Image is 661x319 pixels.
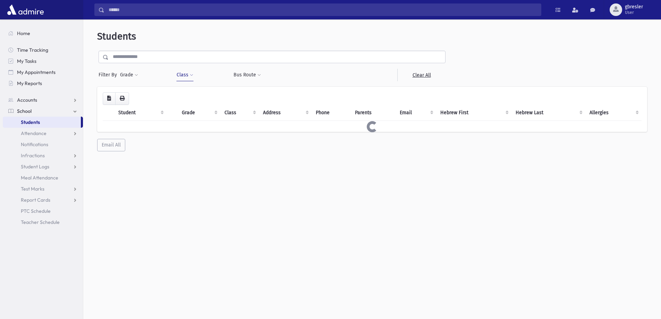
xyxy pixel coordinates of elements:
[3,28,83,39] a: Home
[312,105,351,121] th: Phone
[625,4,643,10] span: gbresler
[625,10,643,15] span: User
[3,56,83,67] a: My Tasks
[585,105,642,121] th: Allergies
[436,105,511,121] th: Hebrew First
[3,139,83,150] a: Notifications
[21,175,58,181] span: Meal Attendance
[115,92,129,105] button: Print
[21,152,45,159] span: Infractions
[21,119,40,125] span: Students
[21,130,46,136] span: Attendance
[3,44,83,56] a: Time Tracking
[17,108,32,114] span: School
[3,117,81,128] a: Students
[351,105,396,121] th: Parents
[17,47,48,53] span: Time Tracking
[3,106,83,117] a: School
[97,139,125,151] button: Email All
[21,186,44,192] span: Test Marks
[176,69,194,81] button: Class
[17,97,37,103] span: Accounts
[3,217,83,228] a: Teacher Schedule
[3,161,83,172] a: Student Logs
[396,105,436,121] th: Email
[3,194,83,205] a: Report Cards
[97,31,136,42] span: Students
[21,197,50,203] span: Report Cards
[397,69,446,81] a: Clear All
[3,94,83,106] a: Accounts
[17,69,56,75] span: My Appointments
[259,105,312,121] th: Address
[21,208,51,214] span: PTC Schedule
[21,219,60,225] span: Teacher Schedule
[178,105,220,121] th: Grade
[21,163,49,170] span: Student Logs
[220,105,259,121] th: Class
[3,183,83,194] a: Test Marks
[511,105,586,121] th: Hebrew Last
[3,67,83,78] a: My Appointments
[17,58,36,64] span: My Tasks
[104,3,541,16] input: Search
[233,69,261,81] button: Bus Route
[3,205,83,217] a: PTC Schedule
[99,71,120,78] span: Filter By
[114,105,167,121] th: Student
[120,69,138,81] button: Grade
[3,78,83,89] a: My Reports
[21,141,48,148] span: Notifications
[6,3,45,17] img: AdmirePro
[103,92,116,105] button: CSV
[17,30,30,36] span: Home
[3,128,83,139] a: Attendance
[17,80,42,86] span: My Reports
[3,172,83,183] a: Meal Attendance
[3,150,83,161] a: Infractions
